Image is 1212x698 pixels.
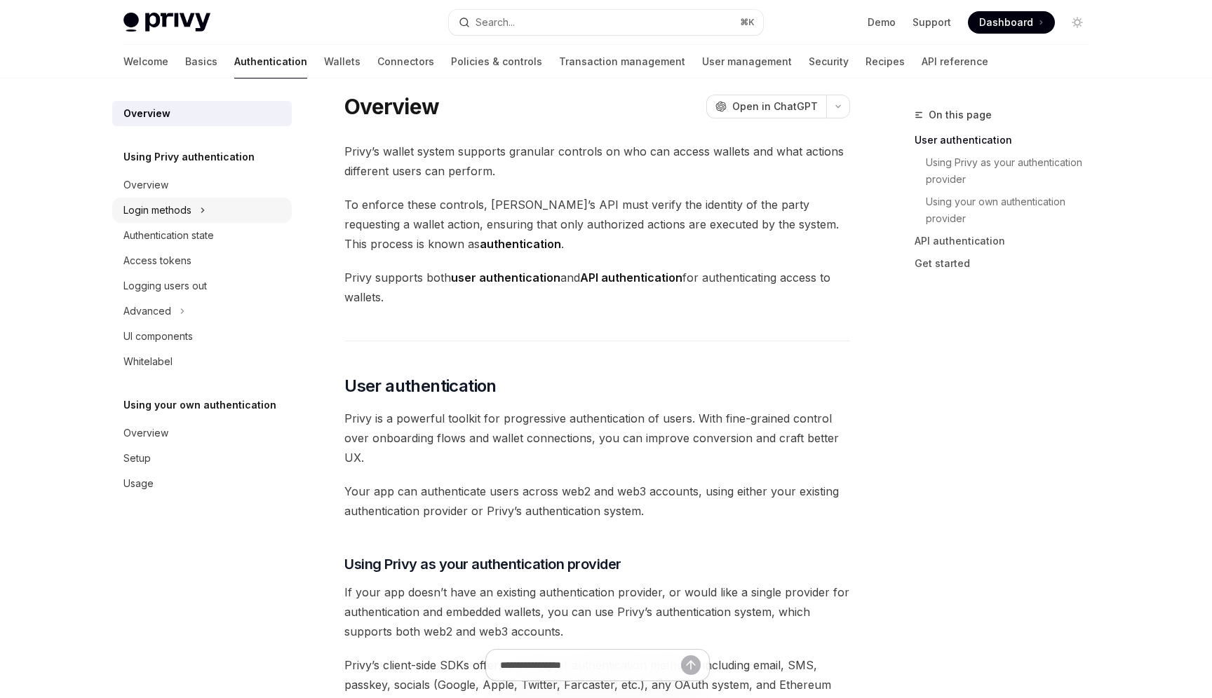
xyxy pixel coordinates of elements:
[344,582,850,641] span: If your app doesn’t have an existing authentication provider, or would like a single provider for...
[480,237,561,251] strong: authentication
[344,195,850,254] span: To enforce these controls, [PERSON_NAME]’s API must verify the identity of the party requesting a...
[123,149,255,165] h5: Using Privy authentication
[123,425,168,442] div: Overview
[123,328,193,345] div: UI components
[344,409,850,467] span: Privy is a powerful toolkit for progressive authentication of users. With fine-grained control ov...
[123,45,168,78] a: Welcome
[324,45,361,78] a: Wallets
[344,94,439,119] h1: Overview
[112,446,292,471] a: Setup
[112,349,292,374] a: Whitelabel
[112,324,292,349] a: UI components
[112,471,292,496] a: Usage
[344,268,850,307] span: Privy supports both and for authenticating access to wallets.
[706,95,826,118] button: Open in ChatGPT
[123,397,276,413] h5: Using your own authentication
[112,273,292,299] a: Logging users out
[123,353,173,370] div: Whitelabel
[915,230,1100,252] a: API authentication
[185,45,217,78] a: Basics
[559,45,685,78] a: Transaction management
[123,105,170,122] div: Overview
[1066,11,1089,34] button: Toggle dark mode
[926,151,1100,191] a: Using Privy as your authentication provider
[123,450,151,467] div: Setup
[451,45,542,78] a: Policies & controls
[234,45,307,78] a: Authentication
[913,15,951,29] a: Support
[123,475,154,492] div: Usage
[732,100,818,114] span: Open in ChatGPT
[449,10,763,35] button: Search...⌘K
[123,202,191,219] div: Login methods
[112,248,292,273] a: Access tokens
[866,45,905,78] a: Recipes
[868,15,896,29] a: Demo
[809,45,849,78] a: Security
[926,191,1100,230] a: Using your own authentication provider
[112,420,292,446] a: Overview
[344,142,850,181] span: Privy’s wallet system supports granular controls on who can access wallets and what actions diffe...
[123,177,168,193] div: Overview
[112,101,292,126] a: Overview
[344,481,850,521] span: Your app can authenticate users across web2 and web3 accounts, using either your existing authent...
[702,45,792,78] a: User management
[123,227,214,244] div: Authentication state
[112,172,292,198] a: Overview
[112,223,292,248] a: Authentication state
[922,45,988,78] a: API reference
[915,129,1100,151] a: User authentication
[979,15,1033,29] span: Dashboard
[681,655,701,675] button: Send message
[968,11,1055,34] a: Dashboard
[580,271,682,285] strong: API authentication
[123,278,207,294] div: Logging users out
[476,14,515,31] div: Search...
[451,271,560,285] strong: user authentication
[377,45,434,78] a: Connectors
[915,252,1100,275] a: Get started
[123,13,210,32] img: light logo
[929,107,992,123] span: On this page
[344,554,621,574] span: Using Privy as your authentication provider
[740,17,755,28] span: ⌘ K
[123,252,191,269] div: Access tokens
[123,303,171,320] div: Advanced
[344,375,497,397] span: User authentication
